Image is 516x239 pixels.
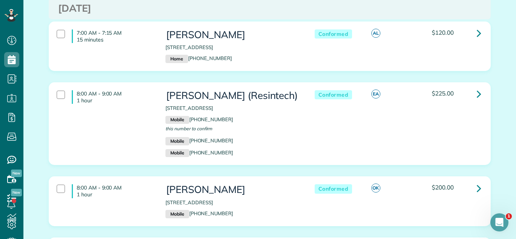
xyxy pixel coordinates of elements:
span: $225.00 [432,89,454,97]
span: Conformed [315,184,352,194]
span: OK [371,183,380,193]
a: Mobile[PHONE_NUMBER] [165,150,233,156]
span: $120.00 [432,29,454,36]
h4: 8:00 AM - 9:00 AM [72,90,154,104]
p: 15 minutes [77,36,154,43]
span: Conformed [315,90,352,100]
p: [STREET_ADDRESS] [165,105,299,112]
span: this number to confirm [165,126,212,131]
a: Mobile[PHONE_NUMBER] [165,210,233,216]
h3: [DATE] [58,3,481,14]
span: New [11,170,22,177]
span: EA [371,89,380,99]
span: Conformed [315,29,352,39]
p: 1 hour [77,97,154,104]
small: Mobile [165,149,189,157]
span: AL [371,29,380,38]
iframe: Intercom live chat [490,213,508,231]
span: $200.00 [432,183,454,191]
small: Home [165,55,188,63]
a: Mobile[PHONE_NUMBER] [165,137,233,143]
p: [STREET_ADDRESS] [165,44,299,51]
small: Mobile [165,137,189,145]
small: Mobile [165,210,189,218]
p: [STREET_ADDRESS] [165,199,299,206]
a: Home[PHONE_NUMBER] [165,55,232,61]
h4: 8:00 AM - 9:00 AM [72,184,154,198]
p: 1 hour [77,191,154,198]
a: Mobile[PHONE_NUMBER] [165,116,233,122]
h3: [PERSON_NAME] (Resintech) [165,90,299,101]
h3: [PERSON_NAME] [165,184,299,195]
span: 1 [506,213,512,219]
span: New [11,189,22,196]
h4: 7:00 AM - 7:15 AM [72,29,154,43]
h3: [PERSON_NAME] [165,29,299,40]
small: Mobile [165,116,189,124]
